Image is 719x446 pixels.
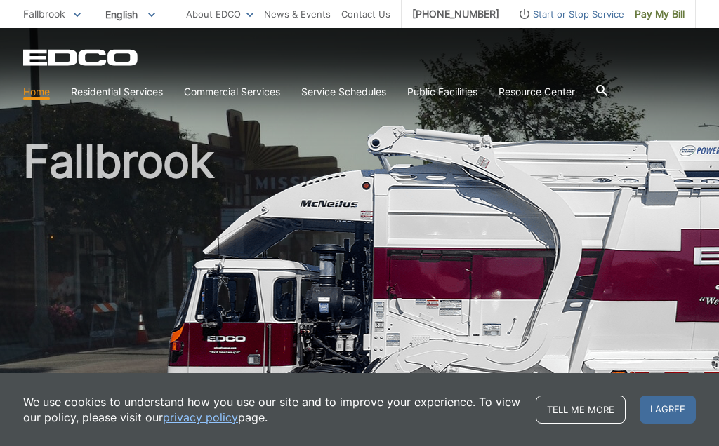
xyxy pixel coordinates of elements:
[499,84,575,100] a: Resource Center
[23,394,522,425] p: We use cookies to understand how you use our site and to improve your experience. To view our pol...
[407,84,477,100] a: Public Facilities
[341,6,390,22] a: Contact Us
[23,84,50,100] a: Home
[184,84,280,100] a: Commercial Services
[163,410,238,425] a: privacy policy
[186,6,253,22] a: About EDCO
[635,6,685,22] span: Pay My Bill
[301,84,386,100] a: Service Schedules
[71,84,163,100] a: Residential Services
[536,396,626,424] a: Tell me more
[264,6,331,22] a: News & Events
[95,3,166,26] span: English
[23,49,140,66] a: EDCD logo. Return to the homepage.
[23,8,65,20] span: Fallbrook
